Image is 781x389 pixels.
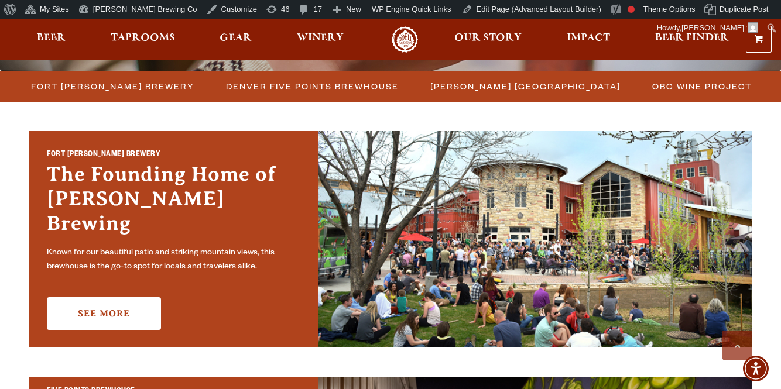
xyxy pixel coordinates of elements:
a: [PERSON_NAME] [GEOGRAPHIC_DATA] [423,78,626,95]
h2: Fort [PERSON_NAME] Brewery [47,149,301,163]
span: [PERSON_NAME] [GEOGRAPHIC_DATA] [430,78,621,95]
div: Focus keyphrase not set [628,6,635,13]
span: OBC Wine Project [652,78,752,95]
a: Odell Home [383,26,427,53]
a: Denver Five Points Brewhouse [219,78,405,95]
span: Beer [37,33,66,43]
a: Scroll to top [722,331,752,360]
a: Fort [PERSON_NAME] Brewery [24,78,200,95]
span: Denver Five Points Brewhouse [226,78,399,95]
span: Beer Finder [655,33,729,43]
a: Howdy, [653,19,763,37]
span: Gear [220,33,252,43]
a: Beer [29,26,73,53]
a: Beer Finder [648,26,737,53]
a: Taprooms [103,26,183,53]
span: Impact [567,33,610,43]
a: Impact [559,26,618,53]
div: Accessibility Menu [743,356,769,381]
span: Taprooms [111,33,175,43]
span: Our Story [454,33,522,43]
a: Gear [212,26,259,53]
a: Winery [289,26,351,53]
a: OBC Wine Project [645,78,758,95]
img: Fort Collins Brewery & Taproom' [318,131,752,347]
span: Fort [PERSON_NAME] Brewery [31,78,194,95]
a: Our Story [447,26,529,53]
p: Known for our beautiful patio and striking mountain views, this brewhouse is the go-to spot for l... [47,246,301,274]
h3: The Founding Home of [PERSON_NAME] Brewing [47,162,301,242]
span: [PERSON_NAME] [681,23,744,32]
a: See More [47,297,161,330]
span: Winery [297,33,344,43]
